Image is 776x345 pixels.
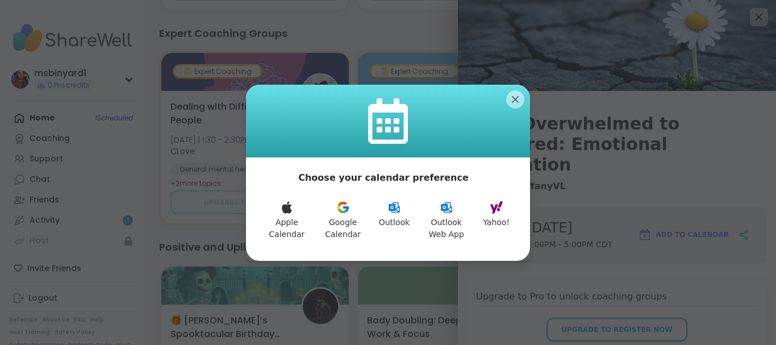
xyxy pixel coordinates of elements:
[298,171,469,185] p: Choose your calendar preference
[314,194,372,247] button: Google Calendar
[416,194,476,247] button: Outlook Web App
[476,194,516,247] button: Yahoo!
[260,194,314,247] button: Apple Calendar
[372,194,417,247] button: Outlook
